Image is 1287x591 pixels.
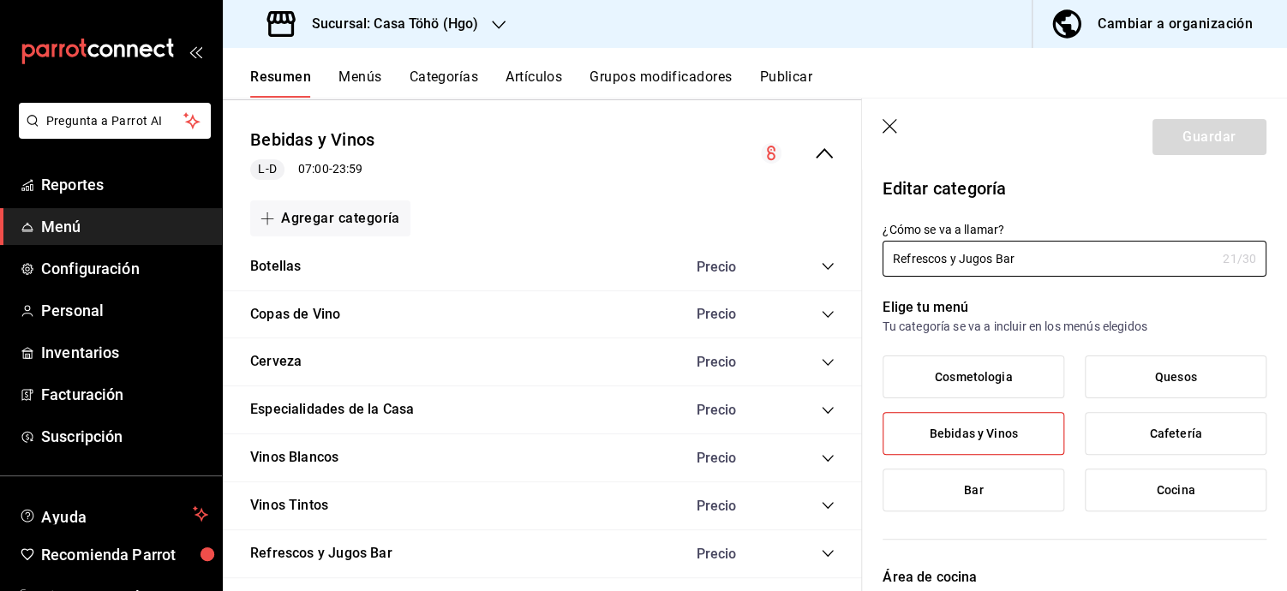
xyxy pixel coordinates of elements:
span: Personal [41,299,208,322]
div: Cambiar a organización [1098,12,1253,36]
span: Inventarios [41,341,208,364]
button: collapse-category-row [821,451,835,465]
div: Precio [679,498,788,514]
button: open_drawer_menu [189,45,202,58]
div: collapse-menu-row [223,114,862,194]
div: Precio [679,450,788,466]
button: Vinos Blancos [250,448,338,468]
span: Recomienda Parrot [41,543,208,566]
button: Grupos modificadores [590,69,732,98]
button: Resumen [250,69,311,98]
span: Bebidas y Vinos [930,427,1018,441]
button: Especialidades de la Casa [250,400,414,420]
span: Quesos [1155,370,1197,385]
button: Bebidas y Vinos [250,128,374,152]
button: collapse-category-row [821,260,835,273]
button: collapse-category-row [821,498,835,512]
button: Refrescos y Jugos Bar [250,544,392,564]
button: Publicar [759,69,812,98]
span: Bar [964,483,983,498]
span: Facturación [41,383,208,406]
p: Editar categoría [883,176,1266,201]
button: Vinos Tintos [250,496,328,516]
span: Pregunta a Parrot AI [46,112,184,130]
div: Precio [679,354,788,370]
button: collapse-category-row [821,307,835,321]
a: Pregunta a Parrot AI [12,124,211,142]
h3: Sucursal: Casa Töhö (Hgo) [298,14,478,34]
button: Copas de Vino [250,305,340,325]
span: Configuración [41,257,208,280]
div: Precio [679,402,788,418]
div: navigation tabs [250,69,1287,98]
span: Reportes [41,173,208,196]
span: L-D [251,160,283,178]
div: Precio [679,259,788,275]
div: 21 /30 [1223,250,1256,267]
div: Precio [679,546,788,562]
button: collapse-category-row [821,403,835,417]
p: Área de cocina [883,567,1266,588]
span: Cocina [1157,483,1195,498]
p: Elige tu menú [883,297,1266,318]
button: Artículos [506,69,562,98]
button: Pregunta a Parrot AI [19,103,211,139]
button: Cerveza [250,352,302,372]
p: Tu categoría se va a incluir en los menús elegidos [883,318,1266,335]
button: Categorías [410,69,479,98]
label: ¿Cómo se va a llamar? [883,224,1266,236]
button: Menús [338,69,381,98]
span: Cafetería [1149,427,1201,441]
span: Suscripción [41,425,208,448]
div: 07:00 - 23:59 [250,159,374,180]
span: Menú [41,215,208,238]
span: Cosmetologia [935,370,1013,385]
button: collapse-category-row [821,546,835,560]
button: Botellas [250,257,301,277]
button: Agregar categoría [250,200,410,236]
button: collapse-category-row [821,355,835,369]
div: Precio [679,306,788,322]
span: Ayuda [41,504,186,524]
